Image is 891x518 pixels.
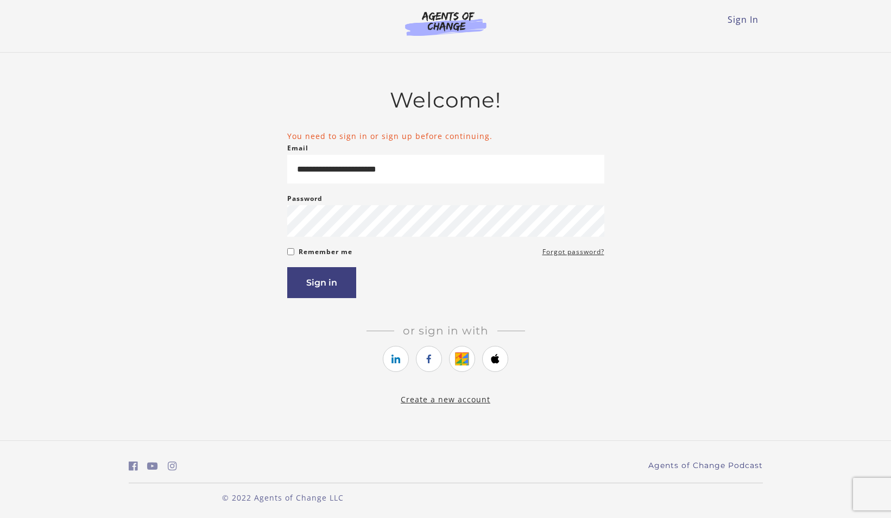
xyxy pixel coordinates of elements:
a: Create a new account [401,394,490,405]
button: Sign in [287,267,356,298]
span: Or sign in with [394,324,497,337]
i: https://www.facebook.com/groups/aswbtestprep (Open in a new window) [129,461,138,471]
a: Sign In [728,14,759,26]
a: https://www.youtube.com/c/AgentsofChangeTestPrepbyMeaganMitchell (Open in a new window) [147,458,158,474]
label: Password [287,192,323,205]
a: https://courses.thinkific.com/users/auth/apple?ss%5Breferral%5D=&ss%5Buser_return_to%5D=%2Fenroll... [482,346,508,372]
a: https://www.facebook.com/groups/aswbtestprep (Open in a new window) [129,458,138,474]
a: Forgot password? [542,245,604,258]
a: https://courses.thinkific.com/users/auth/linkedin?ss%5Breferral%5D=&ss%5Buser_return_to%5D=%2Fenr... [383,346,409,372]
a: https://www.instagram.com/agentsofchangeprep/ (Open in a new window) [168,458,177,474]
a: https://courses.thinkific.com/users/auth/google?ss%5Breferral%5D=&ss%5Buser_return_to%5D=%2Fenrol... [449,346,475,372]
img: Agents of Change Logo [394,11,498,36]
label: Email [287,142,308,155]
h2: Welcome! [287,87,604,113]
i: https://www.youtube.com/c/AgentsofChangeTestPrepbyMeaganMitchell (Open in a new window) [147,461,158,471]
a: Agents of Change Podcast [648,460,763,471]
p: © 2022 Agents of Change LLC [129,492,437,503]
li: You need to sign in or sign up before continuing. [287,130,604,142]
a: https://courses.thinkific.com/users/auth/facebook?ss%5Breferral%5D=&ss%5Buser_return_to%5D=%2Fenr... [416,346,442,372]
i: https://www.instagram.com/agentsofchangeprep/ (Open in a new window) [168,461,177,471]
label: Remember me [299,245,352,258]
